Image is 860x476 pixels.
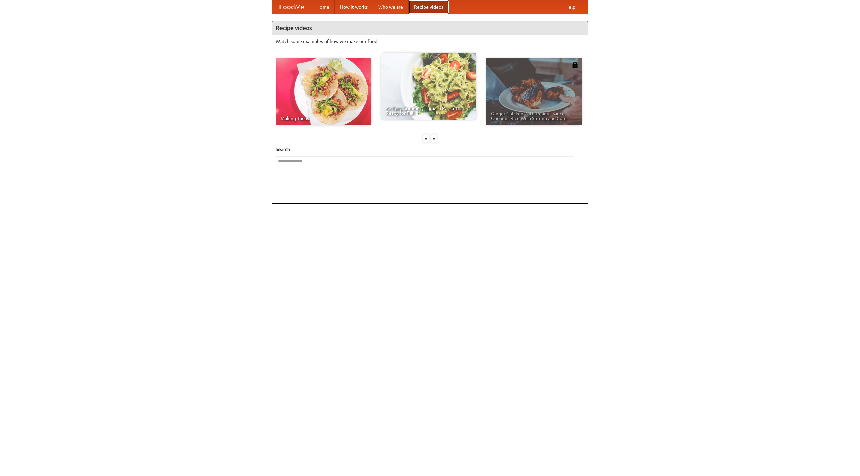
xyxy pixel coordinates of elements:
span: Making Tacos [281,116,367,121]
a: An Easy, Summery Tomato Pasta That's Ready for Fall [381,53,476,120]
span: An Easy, Summery Tomato Pasta That's Ready for Fall [386,106,472,115]
img: 483408.png [572,62,578,68]
h5: Search [276,146,584,153]
a: FoodMe [272,0,311,14]
a: Recipe videos [408,0,449,14]
h4: Recipe videos [272,21,588,35]
p: Watch some examples of how we make our food! [276,38,584,45]
div: « [423,134,429,143]
a: Who we are [373,0,408,14]
a: How it works [335,0,373,14]
div: » [431,134,437,143]
a: Help [560,0,581,14]
a: Making Tacos [276,58,371,125]
a: Home [311,0,335,14]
